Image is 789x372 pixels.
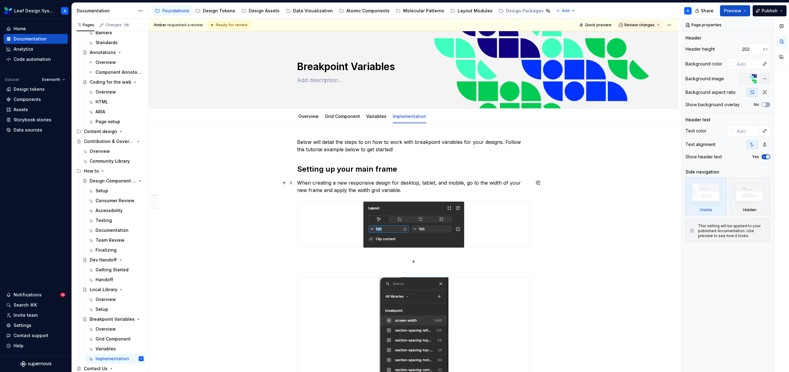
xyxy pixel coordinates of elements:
[685,35,701,41] div: Header
[96,69,142,75] div: Component Annotations
[96,188,108,194] div: Setup
[208,21,250,29] div: Ready for review
[96,267,129,273] div: Getting Started
[96,227,129,233] div: Documentation
[86,117,146,127] a: Page setup
[63,8,66,13] div: A
[4,84,68,94] a: Design tokens
[687,8,689,13] div: A
[86,225,146,235] a: Documentation
[86,206,146,215] a: Accessibility
[96,277,113,283] div: Handoff
[325,114,360,119] a: Grid Component
[14,107,28,113] div: Assets
[4,341,68,351] button: Help
[624,23,655,27] span: Review changes
[96,30,112,36] div: Barriers
[86,215,146,225] a: Testing
[337,6,392,16] a: Atomic Components
[80,176,146,186] a: Design Component Process
[763,47,768,52] p: px
[734,58,759,69] input: Auto
[692,5,717,16] button: Share
[14,46,33,52] div: Analytics
[393,114,426,119] a: Implementation
[86,245,146,255] a: Finalizing
[96,346,116,352] div: Variables
[685,61,722,67] div: Background color
[90,79,131,85] div: Coding for the web
[86,235,146,245] a: Team Review
[562,8,570,13] span: Add
[96,59,116,65] div: Overview
[74,166,146,176] div: How to
[685,46,715,52] div: Header height
[96,306,108,312] div: Setup
[80,285,146,295] a: Local Library
[4,125,68,135] a: Data sources
[77,8,135,14] div: Documentation
[84,168,99,174] div: How to
[14,36,47,42] div: Documentation
[86,295,146,304] a: Overview
[366,114,386,119] a: Variables
[80,77,146,87] a: Coding for the web
[14,322,31,328] div: Settings
[96,198,134,204] div: Consumer Review
[297,179,530,194] p: When creating a new responsive design for desktop, tablet, and mobile, go to the width of your ne...
[74,127,146,136] div: Content design
[297,164,530,174] h2: Setting up your main frame
[4,44,68,54] a: Analytics
[293,8,333,14] div: Data Visualization
[14,292,42,298] div: Notifications
[296,110,321,123] div: Overview
[4,105,68,115] a: Assets
[685,117,710,123] div: Header text
[685,102,740,108] div: Show background overlay
[162,8,189,14] div: Foundations
[80,156,146,166] a: Community Library
[698,224,766,238] div: This setting will be applied to your published documentation. Use preview to see how it looks.
[4,7,12,15] img: 6e787e26-f4c0-4230-8924-624fe4a2d214.png
[96,89,116,95] div: Overview
[739,44,763,55] input: Auto
[4,331,68,341] button: Contact support
[86,97,146,107] a: HTML
[724,8,741,14] span: Preview
[14,8,54,14] div: Leaf Design System
[283,6,335,16] a: Data Visualization
[700,207,712,212] div: Visible
[14,302,37,308] div: Search ⌘K
[762,8,778,14] span: Publish
[363,202,464,248] img: bcbcb214-dc0f-4149-a5ab-0a1dcd7c663a.png
[448,6,495,16] a: Layout Modules
[4,310,68,320] a: Invite team
[90,286,117,293] div: Local Library
[729,178,771,215] div: Hidden
[96,207,123,214] div: Accessibility
[14,127,42,133] div: Data sources
[86,196,146,206] a: Consumer Review
[154,23,166,27] span: Amber
[685,178,727,215] div: Visible
[96,336,131,342] div: Grid Component
[86,354,146,364] a: ImplementationA
[14,117,51,123] div: Storybook stories
[84,128,117,135] div: Content design
[90,316,135,322] div: Breakpoint Variables
[14,86,45,92] div: Design tokens
[685,76,724,82] div: Background image
[4,54,68,64] a: Code automation
[86,107,146,117] a: ARIA
[577,21,614,29] button: Quick preview
[239,6,282,16] a: Design Assets
[80,255,146,265] a: Dev Handoff
[14,96,41,102] div: Components
[296,59,529,74] textarea: Breakpoint Variables
[90,178,136,184] div: Design Component Process
[14,26,26,32] div: Home
[86,344,146,354] a: Variables
[496,6,553,16] a: Design Packages
[298,114,319,119] a: Overview
[80,48,146,57] a: Annotations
